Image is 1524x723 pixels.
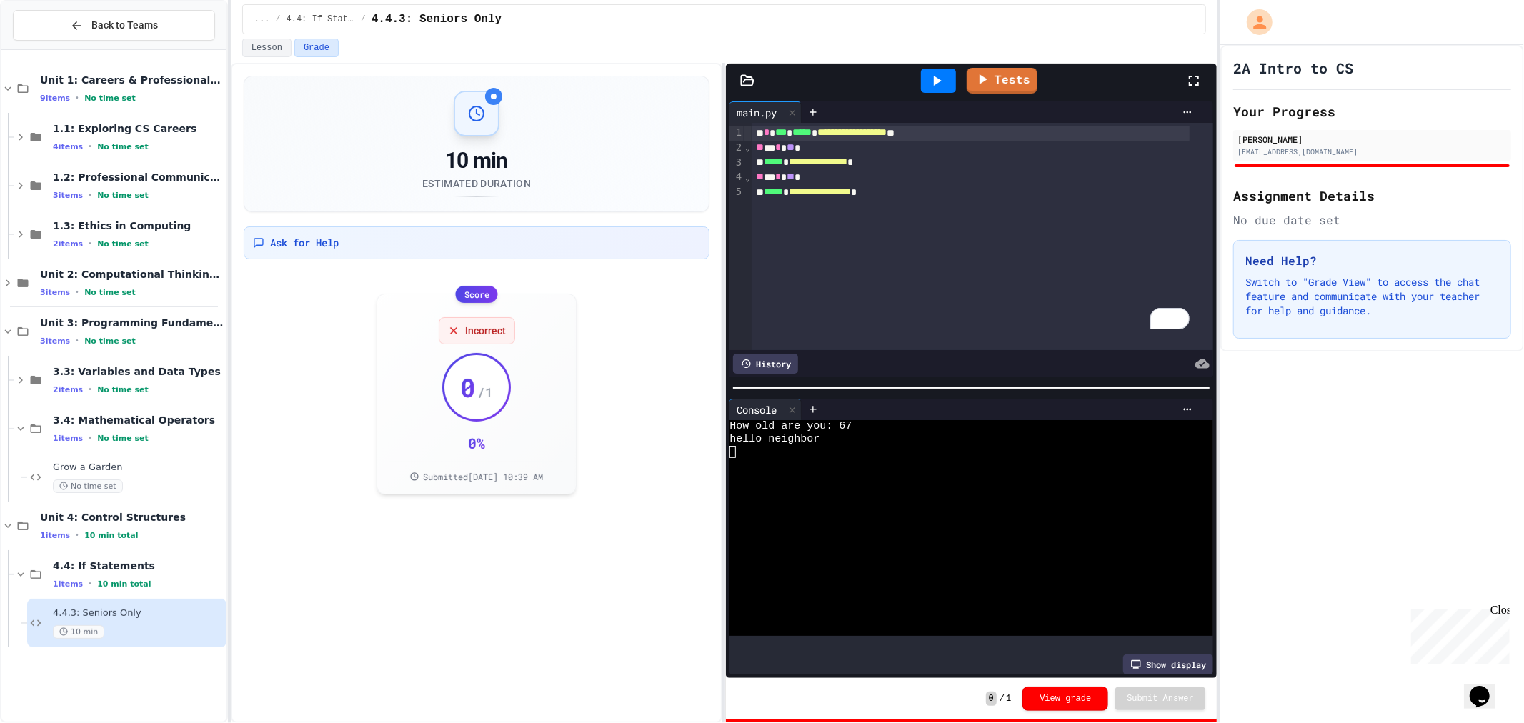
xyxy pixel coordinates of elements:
span: Submit Answer [1127,693,1194,704]
iframe: chat widget [1405,604,1510,664]
span: Ask for Help [270,236,339,250]
button: Lesson [242,39,292,57]
span: Incorrect [465,324,506,338]
span: Unit 1: Careers & Professionalism [40,74,224,86]
div: Console [729,402,784,417]
div: main.py [729,105,784,120]
span: 3.4: Mathematical Operators [53,414,224,427]
span: Grow a Garden [53,462,224,474]
span: • [89,384,91,395]
span: 10 min total [84,531,138,540]
div: No due date set [1233,211,1511,229]
button: View grade [1022,687,1108,711]
span: Submitted [DATE] 10:39 AM [423,471,543,482]
button: Grade [294,39,339,57]
span: 4.4: If Statements [53,559,224,572]
span: 1.3: Ethics in Computing [53,219,224,232]
span: 1 items [53,579,83,589]
div: 10 min [422,148,531,174]
span: 3 items [40,288,70,297]
div: Console [729,399,802,420]
div: main.py [729,101,802,123]
span: / [361,14,366,25]
h1: 2A Intro to CS [1233,58,1353,78]
div: To enrich screen reader interactions, please activate Accessibility in Grammarly extension settings [752,123,1213,350]
span: 3 items [53,191,83,200]
div: [PERSON_NAME] [1237,133,1507,146]
div: 3 [729,156,744,171]
div: [EMAIL_ADDRESS][DOMAIN_NAME] [1237,146,1507,157]
span: 4.4.3: Seniors Only [53,607,224,619]
p: Switch to "Grade View" to access the chat feature and communicate with your teacher for help and ... [1245,275,1499,318]
span: No time set [97,434,149,443]
span: 9 items [40,94,70,103]
iframe: chat widget [1464,666,1510,709]
span: 10 min [53,625,104,639]
span: Back to Teams [91,18,158,33]
button: Submit Answer [1115,687,1205,710]
span: • [89,141,91,152]
span: No time set [97,142,149,151]
span: Unit 2: Computational Thinking & Problem-Solving [40,268,224,281]
span: • [76,92,79,104]
span: • [76,335,79,346]
span: 4 items [53,142,83,151]
span: No time set [84,94,136,103]
h2: Assignment Details [1233,186,1511,206]
span: 2 items [53,385,83,394]
span: 1.1: Exploring CS Careers [53,122,224,135]
span: Fold line [744,141,751,153]
span: • [89,432,91,444]
span: hello neighbor [729,433,820,446]
span: 3 items [40,336,70,346]
span: Unit 3: Programming Fundamentals [40,316,224,329]
span: Unit 4: Control Structures [40,511,224,524]
span: No time set [53,479,123,493]
span: How old are you: 67 [729,420,852,433]
span: No time set [97,385,149,394]
div: My Account [1232,6,1276,39]
a: Tests [967,68,1037,94]
span: 1 items [40,531,70,540]
span: • [89,578,91,589]
span: No time set [84,336,136,346]
span: 4.4: If Statements [287,14,355,25]
button: Back to Teams [13,10,215,41]
span: • [76,529,79,541]
span: • [76,286,79,298]
div: 0 % [468,433,485,453]
span: 2 items [53,239,83,249]
div: Show display [1123,654,1213,674]
span: / 1 [477,382,493,402]
div: 2 [729,141,744,156]
div: 4 [729,170,744,185]
span: 1 items [53,434,83,443]
span: 0 [986,692,997,706]
span: / [275,14,280,25]
div: Score [456,286,498,303]
span: • [89,189,91,201]
div: Estimated Duration [422,176,531,191]
div: Chat with us now!Close [6,6,99,91]
span: / [1000,693,1005,704]
span: 1.2: Professional Communication [53,171,224,184]
span: Fold line [744,171,751,183]
span: No time set [97,191,149,200]
span: ... [254,14,270,25]
span: 3.3: Variables and Data Types [53,365,224,378]
span: • [89,238,91,249]
div: 1 [729,126,744,141]
span: 0 [460,373,476,402]
h3: Need Help? [1245,252,1499,269]
span: 4.4.3: Seniors Only [372,11,502,28]
div: History [733,354,798,374]
span: No time set [84,288,136,297]
span: 1 [1006,693,1011,704]
span: No time set [97,239,149,249]
span: 10 min total [97,579,151,589]
div: 5 [729,185,744,200]
h2: Your Progress [1233,101,1511,121]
